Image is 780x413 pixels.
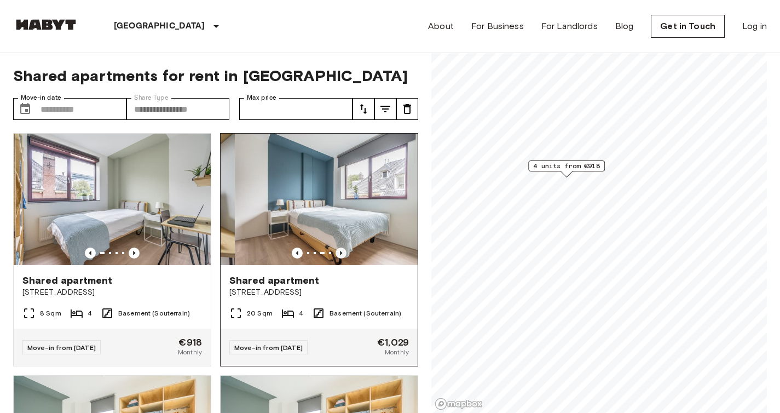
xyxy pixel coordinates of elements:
button: Previous image [129,248,140,259]
button: Previous image [85,248,96,259]
label: Move-in date [21,93,61,102]
img: Marketing picture of unit NL-13-11-001-01Q [14,134,211,265]
span: €918 [178,337,202,347]
span: Shared apartments for rent in [GEOGRAPHIC_DATA] [13,66,418,85]
span: 4 [299,308,303,318]
a: Get in Touch [651,15,725,38]
span: Shared apartment [22,274,112,287]
label: Max price [247,93,276,102]
a: Blog [615,20,634,33]
label: Share Type [134,93,169,102]
a: Previous imagePrevious imageShared apartment[STREET_ADDRESS]20 Sqm4Basement (Souterrain)Move-in f... [220,133,418,366]
span: Basement (Souterrain) [330,308,401,318]
a: For Business [471,20,524,33]
a: Marketing picture of unit NL-13-11-001-01QPrevious imagePrevious imageShared apartment[STREET_ADD... [13,133,211,366]
button: Previous image [292,248,303,259]
span: Shared apartment [229,274,319,287]
div: Map marker [528,160,605,177]
span: 8 Sqm [40,308,61,318]
button: Previous image [336,248,346,259]
span: Monthly [178,347,202,357]
span: Move-in from [DATE] [234,343,303,352]
button: tune [396,98,418,120]
span: [STREET_ADDRESS] [229,287,409,298]
p: [GEOGRAPHIC_DATA] [114,20,205,33]
a: Mapbox logo [435,398,483,410]
span: 20 Sqm [247,308,273,318]
span: 4 units from €918 [533,161,600,171]
button: tune [353,98,374,120]
span: €1,029 [377,337,409,347]
span: Monthly [385,347,409,357]
span: [STREET_ADDRESS] [22,287,202,298]
a: Log in [742,20,767,33]
img: Marketing picture of unit NL-13-11-004-02Q [235,134,432,265]
span: 4 [88,308,92,318]
img: Habyt [13,19,79,30]
button: tune [374,98,396,120]
a: For Landlords [541,20,598,33]
span: Basement (Souterrain) [118,308,190,318]
a: About [428,20,454,33]
span: Move-in from [DATE] [27,343,96,352]
button: Choose date [14,98,36,120]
